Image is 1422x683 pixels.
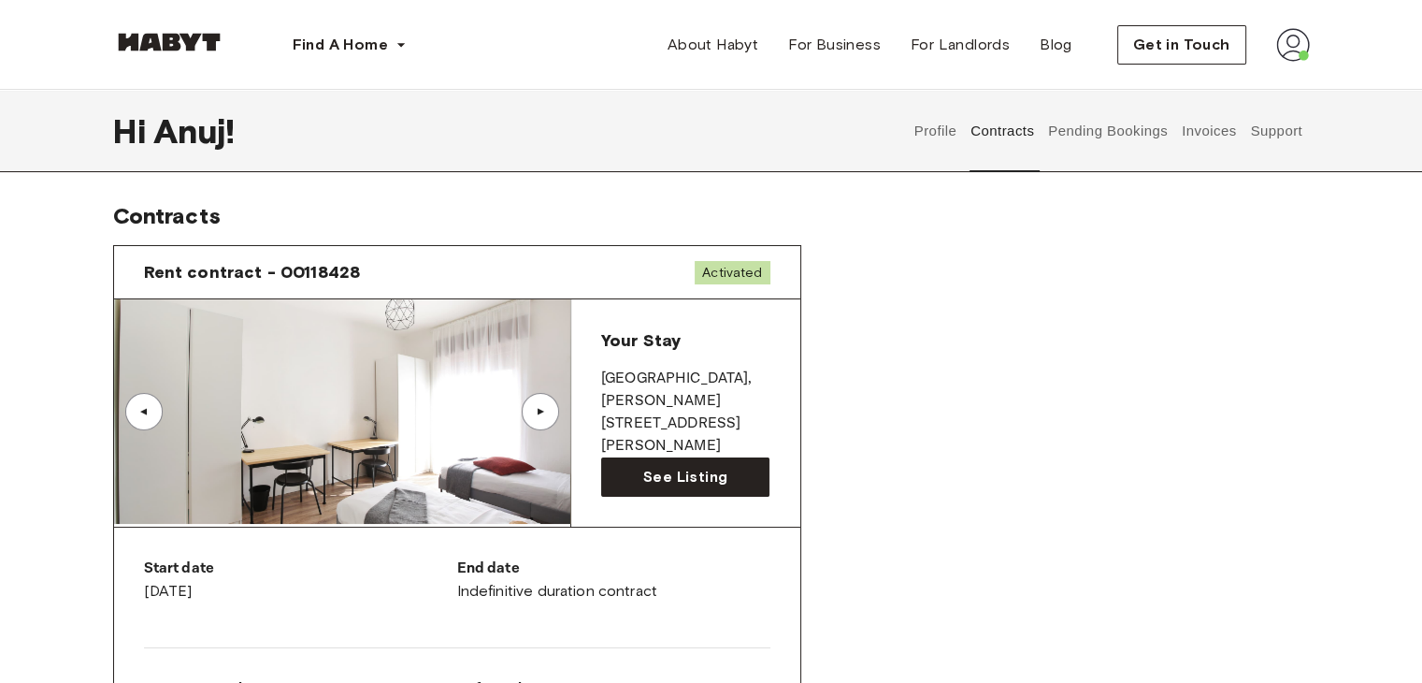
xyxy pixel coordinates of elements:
a: For Landlords [896,26,1025,64]
span: About Habyt [668,34,758,56]
p: Start date [144,558,457,580]
div: [DATE] [144,558,457,603]
span: For Landlords [911,34,1010,56]
div: ▲ [135,406,153,417]
span: Blog [1040,34,1072,56]
div: user profile tabs [907,90,1309,172]
button: Find A Home [278,26,422,64]
p: [STREET_ADDRESS][PERSON_NAME] [601,413,770,458]
button: Support [1248,90,1305,172]
button: Pending Bookings [1046,90,1171,172]
span: Contracts [113,202,221,229]
span: Rent contract - 00118428 [144,261,361,283]
a: About Habyt [653,26,773,64]
div: ▲ [531,406,550,417]
span: Get in Touch [1133,34,1230,56]
img: avatar [1276,28,1310,62]
span: Hi [113,111,153,151]
a: Blog [1025,26,1087,64]
span: Activated [695,261,769,284]
span: See Listing [643,466,727,488]
div: Indefinitive duration contract [457,558,770,603]
p: End date [457,558,770,580]
span: Your Stay [601,330,681,351]
img: Image of the room [114,299,570,524]
img: Habyt [113,33,225,51]
span: Find A Home [293,34,388,56]
p: [GEOGRAPHIC_DATA] , [PERSON_NAME] [601,368,770,413]
button: Profile [912,90,959,172]
button: Contracts [969,90,1037,172]
span: Anuj ! [153,111,236,151]
button: Get in Touch [1117,25,1246,65]
a: See Listing [601,458,770,497]
span: For Business [788,34,881,56]
a: For Business [773,26,896,64]
button: Invoices [1179,90,1238,172]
